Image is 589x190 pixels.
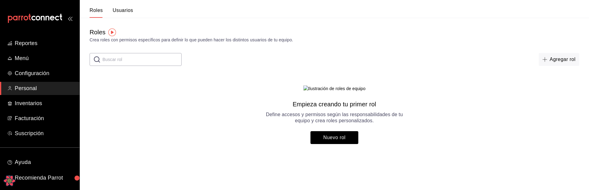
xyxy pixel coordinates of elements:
[15,129,75,138] span: Suscripción
[15,54,75,63] span: Menú
[15,174,75,182] span: Recomienda Parrot
[113,7,133,18] button: Usuarios
[539,53,579,66] button: Agregar rol
[90,28,106,37] div: Roles
[90,7,133,18] div: navigation tabs
[303,85,366,92] img: Ilustración de roles de equipo
[67,16,72,21] button: open_drawer_menu
[15,39,75,47] span: Reportes
[15,99,75,108] span: Inventarios
[108,28,116,36] img: Tooltip marker
[90,37,579,43] div: Crea roles con permisos específicos para definir lo que pueden hacer los distintos usuarios de tu...
[293,99,376,109] h6: Empieza creando tu primer rol
[15,84,75,93] span: Personal
[15,114,75,123] span: Facturación
[15,69,75,78] span: Configuración
[15,158,75,167] span: Ayuda
[310,131,358,144] button: Nuevo rol
[264,112,404,124] p: Define accesos y permisos según las responsabilidades de tu equipo y crea roles personalizados.
[90,7,103,18] button: Roles
[102,53,182,66] input: Buscar rol
[3,175,16,187] button: Open React Query Devtools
